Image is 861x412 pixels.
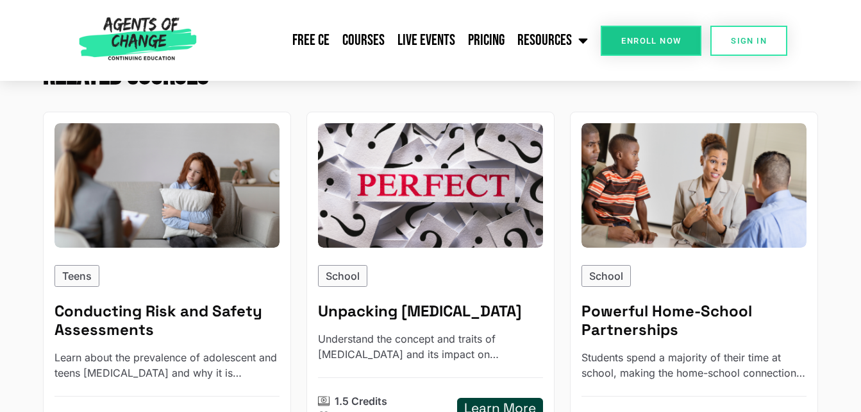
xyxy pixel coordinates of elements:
span: Enroll Now [621,37,681,45]
p: School [589,268,623,284]
p: Understand the concept and traits of perfectionism and its impact on school/academic and professi... [318,331,543,362]
img: Conducting Risk and Safety Assessments (1.5 General CE Credit) [54,123,280,248]
a: Live Events [391,24,462,56]
h5: Powerful Home-School Partnerships [581,302,807,339]
a: SIGN IN [710,26,787,56]
a: Pricing [462,24,511,56]
a: Enroll Now [601,26,701,56]
span: SIGN IN [731,37,767,45]
p: Learn about the prevalence of adolescent and teens depression and why it is important to complete... [54,350,280,381]
img: Unpacking Perfectionism (1.5 General CE Credit) [318,123,543,248]
p: Students spend a majority of their time at school, making the home-school connection a crucial fa... [581,350,807,381]
nav: Menu [202,24,594,56]
h2: Related Courses [43,60,818,90]
p: 1.5 Credits [335,393,387,409]
img: Powerful Home-School Partnerships (1.5 General CE Credit) [581,123,807,248]
p: Teens [62,268,92,284]
h5: Unpacking Perfectionism [318,302,543,321]
a: Courses [336,24,391,56]
p: School [326,268,360,284]
a: Resources [511,24,594,56]
a: Free CE [286,24,336,56]
h5: Conducting Risk and Safety Assessments [54,302,280,339]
